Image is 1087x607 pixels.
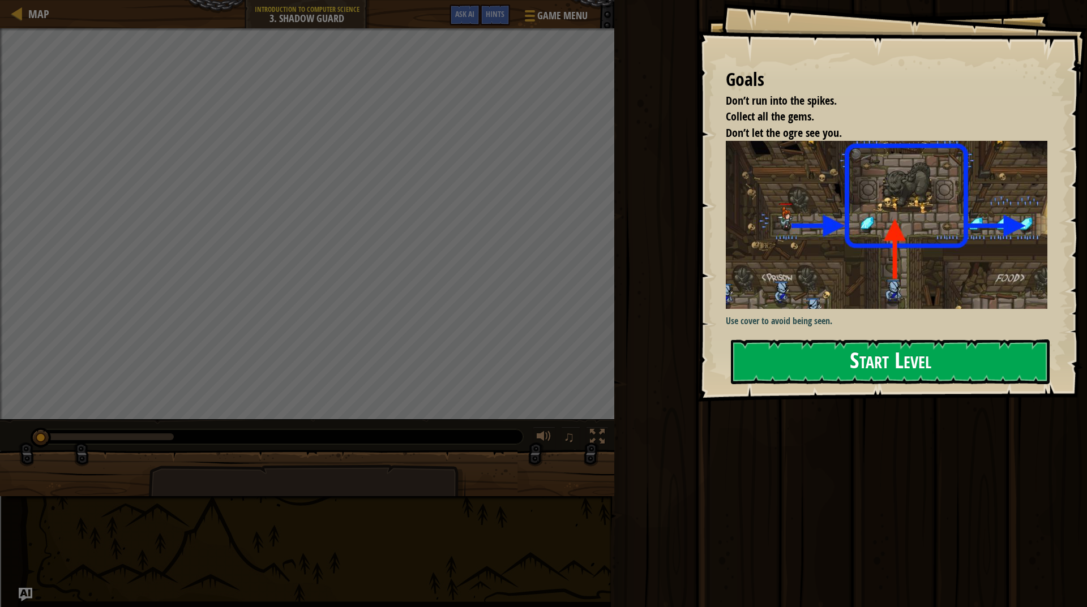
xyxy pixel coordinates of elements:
[712,109,1045,125] li: Collect all the gems.
[450,5,480,25] button: Ask AI
[23,6,49,21] a: Map
[561,427,580,450] button: ♫
[586,427,609,450] button: Toggle fullscreen
[726,67,1047,93] div: Goals
[5,15,1082,25] div: Sort New > Old
[5,66,1082,76] div: Rename
[731,339,1050,384] button: Start Level
[5,76,1082,86] div: Move To ...
[726,93,837,108] span: Don’t run into the spikes.
[537,8,588,23] span: Game Menu
[455,8,474,19] span: Ask AI
[726,125,842,140] span: Don’t let the ogre see you.
[726,141,1056,308] img: Shadow guard
[19,588,32,601] button: Ask AI
[726,315,1056,328] p: Use cover to avoid being seen.
[5,25,1082,35] div: Move To ...
[516,5,594,31] button: Game Menu
[5,45,1082,55] div: Options
[533,427,555,450] button: Adjust volume
[712,93,1045,109] li: Don’t run into the spikes.
[5,55,1082,66] div: Sign out
[28,6,49,21] span: Map
[726,109,814,124] span: Collect all the gems.
[563,428,575,445] span: ♫
[486,8,504,19] span: Hints
[5,5,1082,15] div: Sort A > Z
[5,35,1082,45] div: Delete
[712,125,1045,141] li: Don’t let the ogre see you.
